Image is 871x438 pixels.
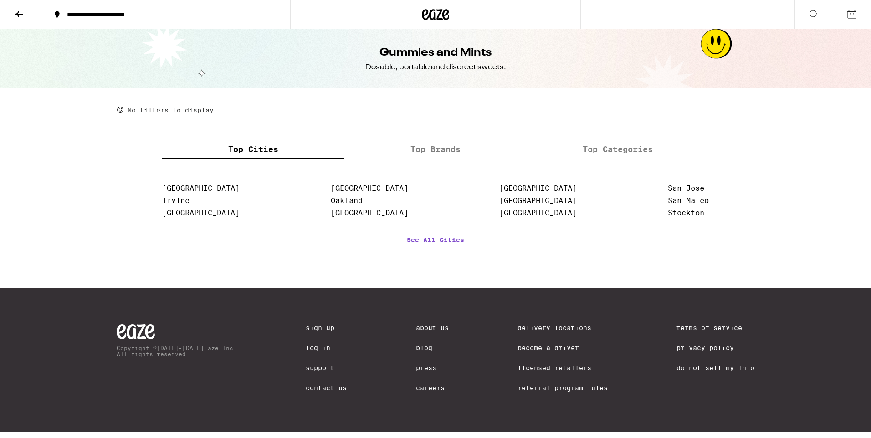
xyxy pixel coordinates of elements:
[306,324,347,331] a: Sign Up
[499,209,577,217] a: [GEOGRAPHIC_DATA]
[527,139,709,159] label: Top Categories
[499,196,577,205] a: [GEOGRAPHIC_DATA]
[407,236,464,270] a: See All Cities
[162,184,240,193] a: [GEOGRAPHIC_DATA]
[517,344,608,351] a: Become a Driver
[162,139,344,159] label: Top Cities
[517,364,608,372] a: Licensed Retailers
[117,345,237,357] p: Copyright © [DATE]-[DATE] Eaze Inc. All rights reserved.
[162,196,190,205] a: Irvine
[668,184,704,193] a: San Jose
[416,324,449,331] a: About Us
[331,196,363,205] a: Oakland
[306,344,347,351] a: Log In
[416,364,449,372] a: Press
[676,344,754,351] a: Privacy Policy
[331,209,408,217] a: [GEOGRAPHIC_DATA]
[416,344,449,351] a: Blog
[344,139,527,159] label: Top Brands
[306,364,347,372] a: Support
[331,184,408,193] a: [GEOGRAPHIC_DATA]
[128,107,214,114] p: No filters to display
[517,324,608,331] a: Delivery Locations
[676,364,754,372] a: Do Not Sell My Info
[306,384,347,392] a: Contact Us
[162,139,709,159] div: tabs
[676,324,754,331] a: Terms of Service
[379,45,492,61] h1: Gummies and Mints
[162,209,240,217] a: [GEOGRAPHIC_DATA]
[499,184,577,193] a: [GEOGRAPHIC_DATA]
[365,62,506,72] div: Dosable, portable and discreet sweets.
[416,384,449,392] a: Careers
[668,196,709,205] a: San Mateo
[517,384,608,392] a: Referral Program Rules
[668,209,704,217] a: Stockton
